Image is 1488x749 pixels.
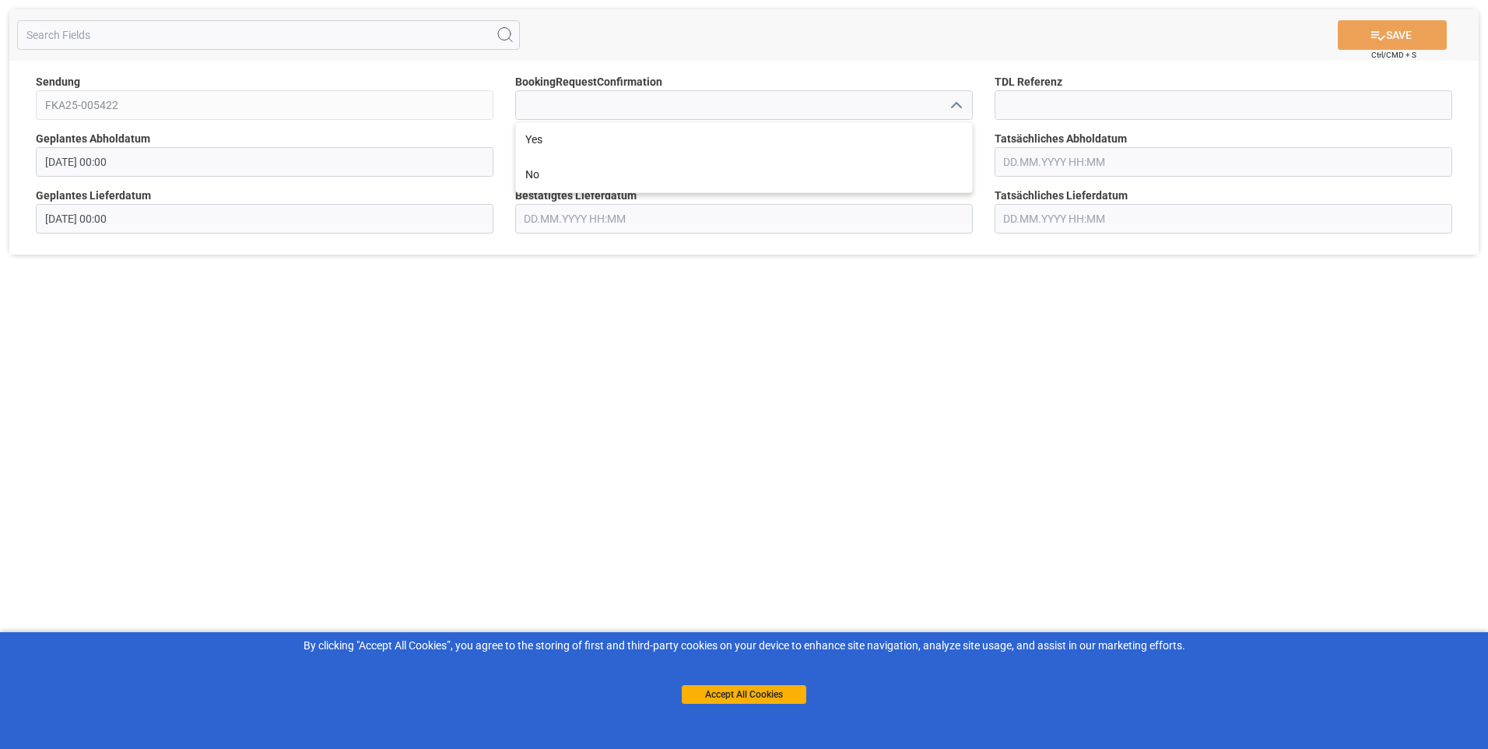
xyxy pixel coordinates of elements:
[995,147,1452,177] input: DD.MM.YYYY HH:MM
[1371,49,1416,61] span: Ctrl/CMD + S
[515,74,662,90] span: BookingRequestConfirmation
[17,20,520,50] input: Search Fields
[943,93,967,118] button: close menu
[516,157,972,192] div: No
[515,204,973,234] input: DD.MM.YYYY HH:MM
[36,74,80,90] span: Sendung
[515,188,637,204] span: Bestätigtes Lieferdatum
[36,131,150,147] span: Geplantes Abholdatum
[995,131,1127,147] span: Tatsächliches Abholdatum
[36,147,493,177] input: DD.MM.YYYY HH:MM
[995,204,1452,234] input: DD.MM.YYYY HH:MM
[995,188,1128,204] span: Tatsächliches Lieferdatum
[11,638,1477,654] div: By clicking "Accept All Cookies”, you agree to the storing of first and third-party cookies on yo...
[682,685,806,704] button: Accept All Cookies
[36,188,151,204] span: Geplantes Lieferdatum
[995,74,1062,90] span: TDL Referenz
[1338,20,1447,50] button: SAVE
[516,122,972,157] div: Yes
[36,204,493,234] input: DD.MM.YYYY HH:MM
